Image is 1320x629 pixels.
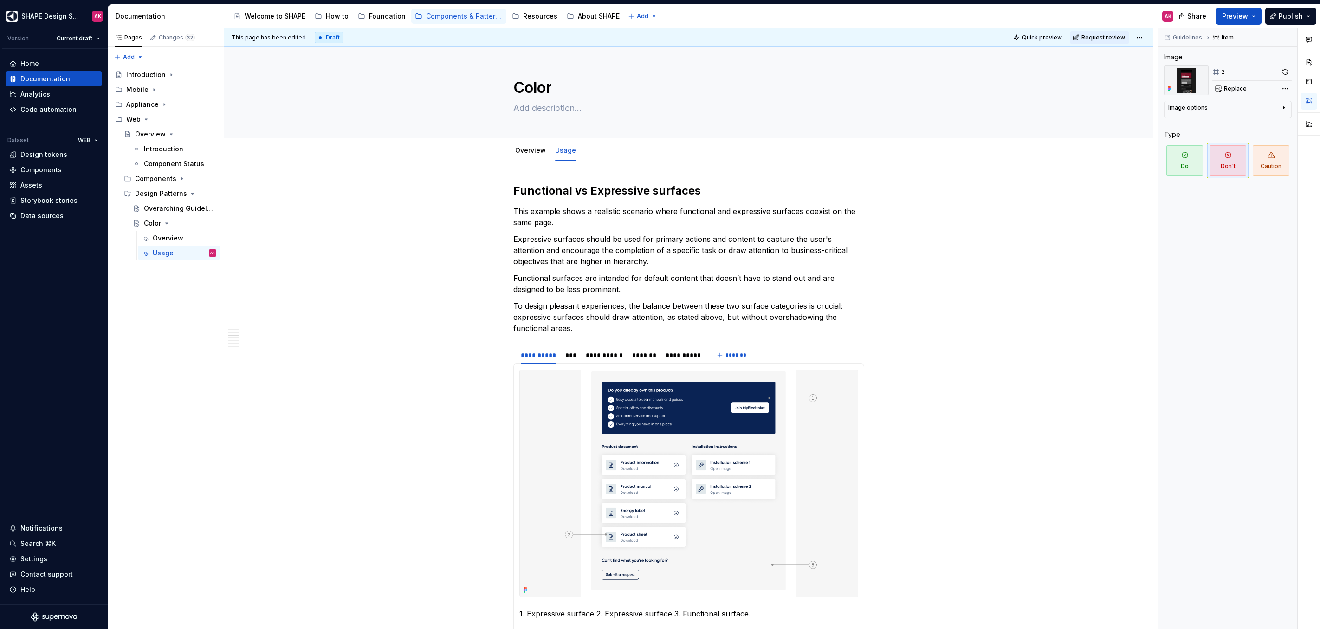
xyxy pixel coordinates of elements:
[1216,8,1262,25] button: Preview
[232,34,307,41] span: This page has been edited.
[6,102,102,117] a: Code automation
[20,196,78,205] div: Storybook stories
[6,551,102,566] a: Settings
[78,136,91,144] span: WEB
[20,181,42,190] div: Assets
[111,82,220,97] div: Mobile
[135,189,187,198] div: Design Patterns
[1174,8,1212,25] button: Share
[511,77,862,99] textarea: Color
[508,9,561,24] a: Resources
[135,130,166,139] div: Overview
[1187,12,1206,21] span: Share
[6,536,102,551] button: Search ⌘K
[20,570,73,579] div: Contact support
[1164,143,1205,178] button: Do
[126,115,141,124] div: Web
[20,105,77,114] div: Code automation
[6,56,102,71] a: Home
[513,183,864,198] h2: Functional vs Expressive surfaces
[6,162,102,177] a: Components
[7,35,29,42] div: Version
[1222,12,1248,21] span: Preview
[1250,143,1292,178] button: Caution
[578,12,620,21] div: About SHAPE
[6,71,102,86] a: Documentation
[1022,34,1062,41] span: Quick preview
[6,208,102,223] a: Data sources
[111,67,220,260] div: Page tree
[637,13,648,20] span: Add
[513,233,864,267] p: Expressive surfaces should be used for primary actions and content to capture the user's attentio...
[20,74,70,84] div: Documentation
[426,12,503,21] div: Components & Patterns
[129,201,220,216] a: Overarching Guidelines
[1166,145,1203,176] span: Do
[1164,65,1209,95] img: 35dd47da-2509-4baa-a0de-b5c9f52da306.png
[153,248,174,258] div: Usage
[1081,34,1125,41] span: Request review
[52,32,104,45] button: Current draft
[126,100,159,109] div: Appliance
[7,136,29,144] div: Dataset
[523,12,557,21] div: Resources
[126,70,166,79] div: Introduction
[1212,82,1251,95] button: Replace
[6,147,102,162] a: Design tokens
[513,206,864,228] p: This example shows a realistic scenario where functional and expressive surfaces coexist on the s...
[20,524,63,533] div: Notifications
[1265,8,1316,25] button: Publish
[111,112,220,127] div: Web
[120,186,220,201] div: Design Patterns
[1210,145,1246,176] span: Don't
[551,140,580,160] div: Usage
[129,142,220,156] a: Introduction
[20,165,62,175] div: Components
[20,539,56,548] div: Search ⌘K
[1070,31,1129,44] button: Request review
[153,233,183,243] div: Overview
[57,35,92,42] span: Current draft
[185,34,195,41] span: 37
[6,87,102,102] a: Analytics
[6,521,102,536] button: Notifications
[21,12,81,21] div: SHAPE Design System
[230,7,623,26] div: Page tree
[1164,130,1180,139] div: Type
[120,127,220,142] a: Overview
[1224,85,1247,92] span: Replace
[513,300,864,334] p: To design pleasant experiences, the balance between these two surface categories is crucial: expr...
[1161,31,1206,44] button: Guidelines
[20,585,35,594] div: Help
[1010,31,1066,44] button: Quick preview
[555,146,576,154] a: Usage
[563,9,623,24] a: About SHAPE
[120,171,220,186] div: Components
[111,51,146,64] button: Add
[74,134,102,147] button: WEB
[6,193,102,208] a: Storybook stories
[6,11,18,22] img: 1131f18f-9b94-42a4-847a-eabb54481545.png
[159,34,195,41] div: Changes
[311,9,352,24] a: How to
[138,246,220,260] a: UsageAK
[20,554,47,564] div: Settings
[6,567,102,582] button: Contact support
[115,34,142,41] div: Pages
[230,9,309,24] a: Welcome to SHAPE
[126,85,149,94] div: Mobile
[116,12,220,21] div: Documentation
[1279,12,1303,21] span: Publish
[31,612,77,622] a: Supernova Logo
[519,608,858,619] p: 1. Expressive surface 2. Expressive surface 3. Functional surface.
[144,204,214,213] div: Overarching Guidelines
[511,140,550,160] div: Overview
[6,178,102,193] a: Assets
[625,10,660,23] button: Add
[354,9,409,24] a: Foundation
[135,174,176,183] div: Components
[326,12,349,21] div: How to
[2,6,106,26] button: SHAPE Design SystemAK
[315,32,343,43] div: Draft
[20,150,67,159] div: Design tokens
